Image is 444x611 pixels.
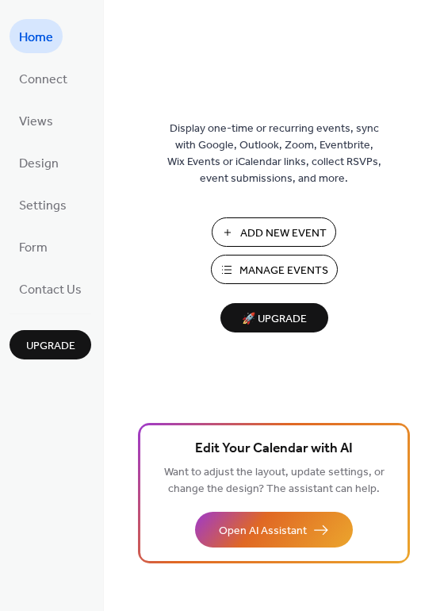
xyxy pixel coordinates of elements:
[195,438,353,460] span: Edit Your Calendar with AI
[167,121,381,187] span: Display one-time or recurring events, sync with Google, Outlook, Zoom, Eventbrite, Wix Events or ...
[10,271,91,305] a: Contact Us
[195,512,353,548] button: Open AI Assistant
[19,110,53,134] span: Views
[19,236,48,260] span: Form
[10,19,63,53] a: Home
[212,217,336,247] button: Add New Event
[240,225,327,242] span: Add New Event
[26,338,75,355] span: Upgrade
[239,263,328,279] span: Manage Events
[19,67,67,92] span: Connect
[10,187,76,221] a: Settings
[220,303,328,332] button: 🚀 Upgrade
[19,278,82,302] span: Contact Us
[10,145,68,179] a: Design
[211,255,338,284] button: Manage Events
[10,330,91,359] button: Upgrade
[10,229,57,263] a: Form
[19,25,53,50] span: Home
[219,523,307,540] span: Open AI Assistant
[10,103,63,137] a: Views
[10,61,77,95] a: Connect
[164,462,385,500] span: Want to adjust the layout, update settings, or change the design? The assistant can help.
[19,194,67,218] span: Settings
[230,309,319,330] span: 🚀 Upgrade
[19,152,59,176] span: Design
